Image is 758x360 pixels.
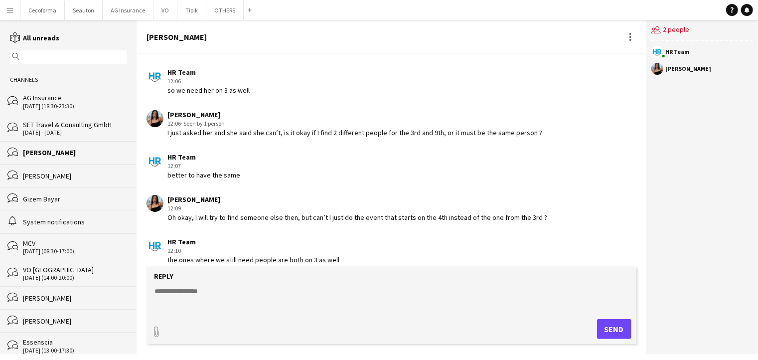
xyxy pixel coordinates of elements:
div: [PERSON_NAME] [167,110,542,119]
div: better to have the same [167,171,240,180]
div: System notifications [23,217,127,226]
div: [PERSON_NAME] [147,32,207,41]
div: [PERSON_NAME] [23,172,127,180]
div: so we need her on 3 as well [167,86,250,95]
div: Essenscia [23,338,127,347]
div: HR Team [167,68,250,77]
div: HR Team [666,49,690,55]
div: SET Travel & Consulting GmbH [23,120,127,129]
button: AG Insurance [103,0,153,20]
div: the ones where we still need people are both on 3 as well [167,255,339,264]
div: [PERSON_NAME] [666,66,712,72]
button: Tipik [177,0,206,20]
div: 12:07 [167,162,240,171]
div: [PERSON_NAME] [23,148,127,157]
div: HR Team [167,153,240,162]
div: 2 people [651,20,753,41]
button: VO [153,0,177,20]
a: All unreads [10,33,59,42]
div: [DATE] (18:30-23:30) [23,103,127,110]
button: OTHERS [206,0,244,20]
div: [PERSON_NAME] [167,195,547,204]
label: Reply [154,272,173,281]
div: [PERSON_NAME] [23,294,127,303]
div: AG Insurance [23,93,127,102]
button: Cecoforma [20,0,65,20]
button: Send [597,319,631,339]
div: 12:09 [167,204,547,213]
div: 12:06 [167,77,250,86]
div: MCV [23,239,127,248]
div: HR Team [167,237,339,246]
div: [DATE] (14:00-20:00) [23,274,127,281]
span: · Seen by 1 person [181,120,225,127]
div: [DATE] - [DATE] [23,129,127,136]
button: Seauton [65,0,103,20]
div: Oh okay, I will try to find someone else then, but can’t I just do the event that starts on the 4... [167,213,547,222]
div: Gizem Bayar [23,194,127,203]
div: VO [GEOGRAPHIC_DATA] [23,265,127,274]
div: 12:10 [167,246,339,255]
div: 12:06 [167,119,542,128]
div: [PERSON_NAME] [23,317,127,326]
div: [DATE] (13:00-17:30) [23,347,127,354]
div: [DATE] (08:30-17:00) [23,248,127,255]
div: I just asked her and she said she can’t, is it okay if I find 2 different people for the 3rd and ... [167,128,542,137]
